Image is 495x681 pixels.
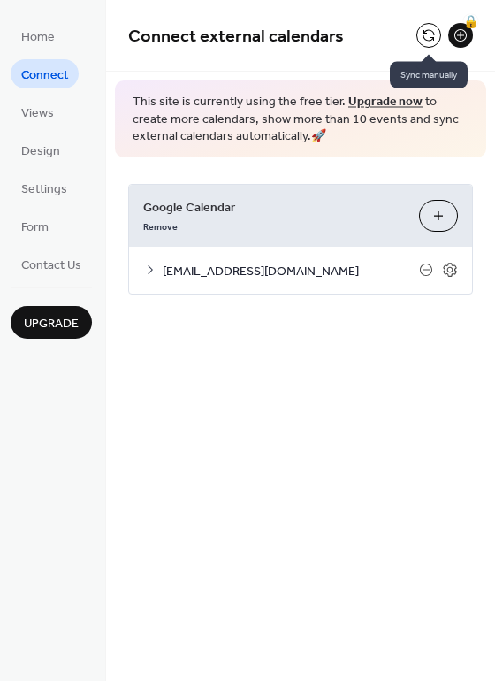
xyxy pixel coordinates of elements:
[11,249,92,279] a: Contact Us
[24,315,79,333] span: Upgrade
[143,198,405,217] span: Google Calendar
[11,21,65,50] a: Home
[163,262,419,280] span: [EMAIL_ADDRESS][DOMAIN_NAME]
[11,135,71,165] a: Design
[11,59,79,88] a: Connect
[133,94,468,146] span: This site is currently using the free tier. to create more calendars, show more than 10 events an...
[11,211,59,241] a: Form
[21,28,55,47] span: Home
[21,66,68,85] span: Connect
[348,90,423,114] a: Upgrade now
[21,142,60,161] span: Design
[390,62,468,88] span: Sync manually
[21,104,54,123] span: Views
[128,19,344,54] span: Connect external calendars
[143,220,178,233] span: Remove
[11,306,92,339] button: Upgrade
[11,97,65,126] a: Views
[21,218,49,237] span: Form
[21,256,81,275] span: Contact Us
[11,173,78,203] a: Settings
[21,180,67,199] span: Settings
